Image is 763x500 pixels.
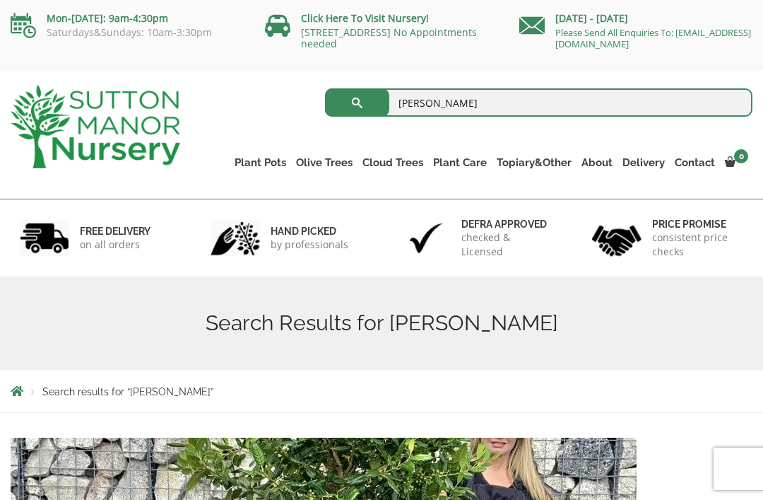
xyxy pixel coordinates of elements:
[11,10,244,27] p: Mon-[DATE]: 9am-4:30pm
[492,153,576,173] a: Topiary&Other
[11,310,752,336] h1: Search Results for [PERSON_NAME]
[271,238,348,252] p: by professionals
[325,88,752,117] input: Search...
[80,238,150,252] p: on all orders
[42,386,213,397] span: Search results for “[PERSON_NAME]”
[720,153,752,173] a: 0
[211,220,260,256] img: 2.jpg
[401,220,451,256] img: 3.jpg
[461,231,552,259] p: checked & Licensed
[617,153,670,173] a: Delivery
[461,218,552,231] h6: Defra approved
[357,153,428,173] a: Cloud Trees
[652,218,743,231] h6: Price promise
[652,231,743,259] p: consistent price checks
[301,11,429,25] a: Click Here To Visit Nursery!
[230,153,291,173] a: Plant Pots
[555,26,751,50] a: Please Send All Enquiries To: [EMAIL_ADDRESS][DOMAIN_NAME]
[734,149,748,163] span: 0
[20,220,69,256] img: 1.jpg
[11,27,244,38] p: Saturdays&Sundays: 10am-3:30pm
[11,85,180,168] img: logo
[576,153,617,173] a: About
[11,385,752,397] nav: Breadcrumbs
[291,153,357,173] a: Olive Trees
[80,225,150,238] h6: FREE DELIVERY
[519,10,752,27] p: [DATE] - [DATE]
[670,153,720,173] a: Contact
[592,216,641,260] img: 4.jpg
[428,153,492,173] a: Plant Care
[301,25,477,50] a: [STREET_ADDRESS] No Appointments needed
[271,225,348,238] h6: hand picked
